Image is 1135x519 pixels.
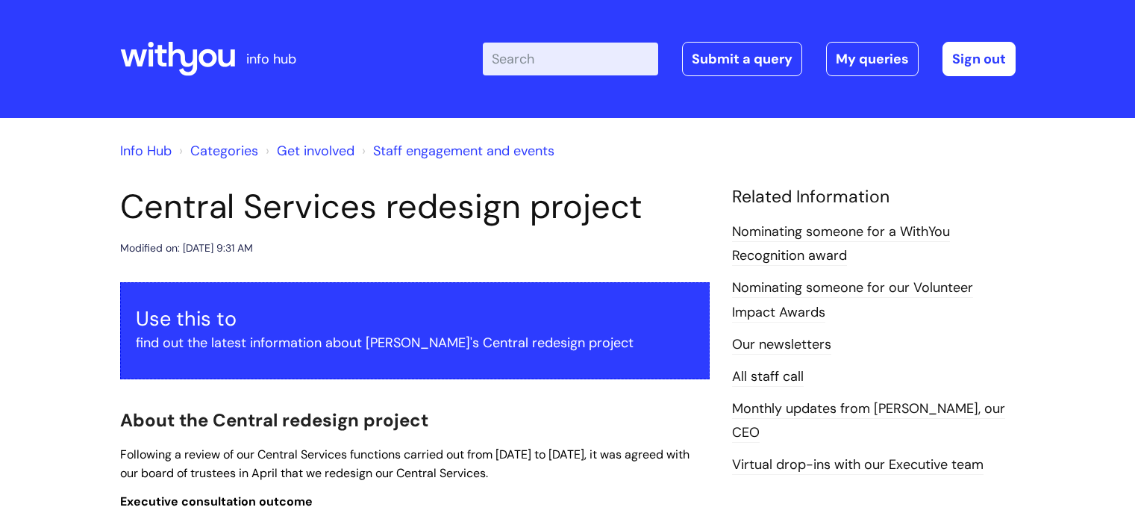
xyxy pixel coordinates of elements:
p: find out the latest information about [PERSON_NAME]'s Central redesign project [136,331,694,355]
li: Get involved [262,139,354,163]
li: Solution home [175,139,258,163]
div: | - [483,42,1016,76]
a: My queries [826,42,919,76]
a: Monthly updates from [PERSON_NAME], our CEO [732,400,1005,443]
span: Executive consultation outcome [120,494,313,509]
div: Modified on: [DATE] 9:31 AM [120,239,253,258]
a: Our newsletters [732,335,831,355]
p: info hub [246,47,296,71]
a: Info Hub [120,142,172,160]
li: Staff engagement and events [358,139,554,163]
a: Virtual drop-ins with our Executive team [732,456,984,475]
span: Following a review of our Central Services functions carried out from [DATE] to [DATE], it was ag... [120,447,690,481]
a: Submit a query [682,42,802,76]
a: Nominating someone for our Volunteer Impact Awards [732,279,973,322]
h1: Central Services redesign project [120,187,710,227]
a: Staff engagement and events [373,142,554,160]
h3: Use this to [136,307,694,331]
a: Sign out [942,42,1016,76]
h4: Related Information [732,187,1016,208]
span: About the Central redesign project [120,408,428,432]
a: All staff call [732,367,804,387]
a: Categories [190,142,258,160]
a: Get involved [277,142,354,160]
input: Search [483,43,658,75]
a: Nominating someone for a WithYou Recognition award [732,223,950,266]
